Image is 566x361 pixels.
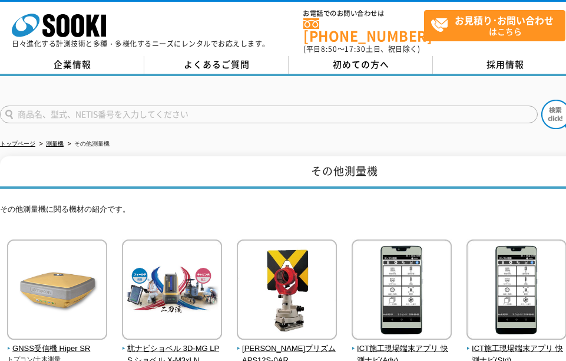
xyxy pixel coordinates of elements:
img: 杭ナビショベル 3D-MG LPS ショベル X-M3xLN [122,239,222,343]
a: 初めての方へ [289,56,433,74]
span: はこちら [431,11,565,40]
span: 8:50 [321,44,337,54]
a: [PHONE_NUMBER] [303,18,424,42]
a: GNSS受信機 Hiper SR [7,332,108,355]
span: GNSS受信機 Hiper SR [7,343,108,355]
img: GNSS受信機 Hiper SR [7,239,107,343]
span: お電話でのお問い合わせは [303,10,424,17]
a: よくあるご質問 [144,56,289,74]
p: 日々進化する計測技術と多種・多様化するニーズにレンタルでお応えします。 [12,40,270,47]
a: 測量機 [46,140,64,147]
li: その他測量機 [65,138,110,150]
span: 初めての方へ [333,58,389,71]
img: ICT施工現場端末アプリ 快測ナビ(Adv) [352,239,452,343]
img: 一素子プリズム APS12S-0AR [237,239,337,343]
strong: お見積り･お問い合わせ [455,13,554,27]
a: お見積り･お問い合わせはこちら [424,10,565,41]
span: (平日 ～ 土日、祝日除く) [303,44,420,54]
span: 17:30 [345,44,366,54]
